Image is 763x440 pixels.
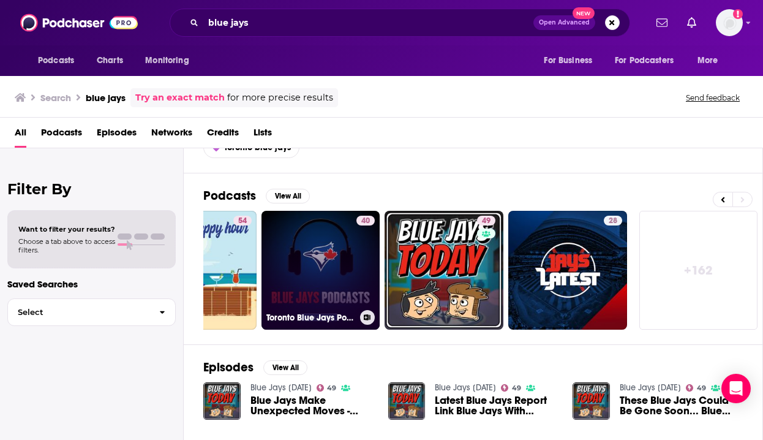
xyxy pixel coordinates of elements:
span: Want to filter your results? [18,225,115,233]
a: 49 [317,384,337,392]
button: Select [7,298,176,326]
a: Charts [89,49,130,72]
a: Episodes [97,123,137,148]
a: Show notifications dropdown [652,12,672,33]
button: View All [266,189,310,203]
h2: Filter By [7,180,176,198]
input: Search podcasts, credits, & more... [203,13,533,32]
a: EpisodesView All [203,360,307,375]
a: Blue Jays Today [250,382,312,393]
img: Podchaser - Follow, Share and Rate Podcasts [20,11,138,34]
span: Podcasts [38,52,74,69]
button: Send feedback [682,93,743,103]
span: Select [8,308,149,316]
span: for more precise results [227,91,333,105]
h2: Episodes [203,360,254,375]
span: Latest Blue Jays Report Link Blue Jays With [PERSON_NAME] (Latest Blue Jays News) [435,395,558,416]
a: 49 [385,211,503,330]
img: These Blue Jays Could Be Gone Soon... Blue Jays Injury Updates (Blue Jays Updates) [573,382,610,420]
button: View All [263,360,307,375]
p: Saved Searches [7,278,176,290]
img: Blue Jays Make Unexpected Moves - Latest Blue Jays News (Blue Jays Today Show) [203,382,241,420]
a: Blue Jays Make Unexpected Moves - Latest Blue Jays News (Blue Jays Today Show) [250,395,374,416]
a: 40 [356,216,375,226]
span: Choose a tab above to access filters. [18,237,115,254]
a: Blue Jays Today [620,382,681,393]
a: 49 [477,216,495,226]
a: Podcasts [41,123,82,148]
button: Show profile menu [716,9,743,36]
div: Open Intercom Messenger [721,374,751,403]
span: 49 [512,385,521,391]
span: 28 [609,215,617,227]
a: 49 [501,384,521,392]
span: Charts [97,52,123,69]
span: 49 [697,385,706,391]
a: Latest Blue Jays Report Link Blue Jays With Anthony Santander (Latest Blue Jays News) [435,395,558,416]
h3: blue jays [86,92,126,104]
a: 40Toronto Blue Jays Podcast [261,211,380,330]
a: 28 [604,216,622,226]
span: Monitoring [145,52,189,69]
a: Try an exact match [135,91,225,105]
a: Credits [207,123,239,148]
span: Logged in as AparnaKulkarni [716,9,743,36]
img: User Profile [716,9,743,36]
a: 28 [508,211,627,330]
a: +162 [639,211,758,330]
a: Blue Jays Today [435,382,496,393]
button: Open AdvancedNew [533,15,595,30]
span: For Podcasters [615,52,674,69]
h2: Podcasts [203,188,256,203]
a: These Blue Jays Could Be Gone Soon... Blue Jays Injury Updates (Blue Jays Updates) [620,395,743,416]
a: Networks [151,123,192,148]
span: For Business [544,52,592,69]
button: open menu [689,49,734,72]
a: Lists [254,123,272,148]
span: More [697,52,718,69]
h3: Search [40,92,71,104]
div: Search podcasts, credits, & more... [170,9,630,37]
span: 49 [327,385,336,391]
span: New [573,7,595,19]
h3: Toronto Blue Jays Podcast [266,313,355,323]
button: open menu [29,49,90,72]
span: 54 [238,215,247,227]
svg: Add a profile image [733,9,743,19]
a: PodcastsView All [203,188,310,203]
button: open menu [607,49,691,72]
span: Open Advanced [539,20,590,26]
button: open menu [137,49,205,72]
span: Blue Jays Make Unexpected Moves - Latest Blue Jays News (Blue Jays [DATE] Show) [250,395,374,416]
a: All [15,123,26,148]
a: 54 [233,216,252,226]
button: open menu [535,49,607,72]
span: 40 [361,215,370,227]
span: 49 [482,215,491,227]
a: 49 [686,384,706,392]
a: Show notifications dropdown [682,12,701,33]
img: Latest Blue Jays Report Link Blue Jays With Anthony Santander (Latest Blue Jays News) [388,382,426,420]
